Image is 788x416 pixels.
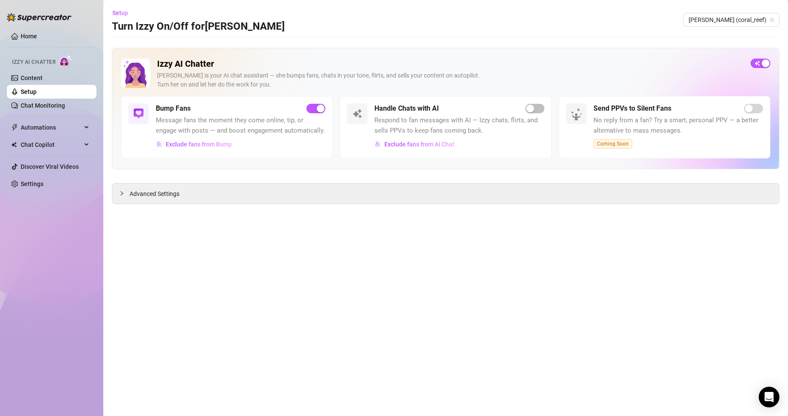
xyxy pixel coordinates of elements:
[375,141,381,147] img: svg%3e
[11,124,18,131] span: thunderbolt
[157,59,744,69] h2: Izzy AI Chatter
[352,109,362,119] img: svg%3e
[59,55,72,67] img: AI Chatter
[759,387,779,407] div: Open Intercom Messenger
[374,137,455,151] button: Exclude fans from AI Chat
[112,20,285,34] h3: Turn Izzy On/Off for [PERSON_NAME]
[12,58,56,66] span: Izzy AI Chatter
[21,102,65,109] a: Chat Monitoring
[119,189,130,198] div: collapsed
[21,138,82,152] span: Chat Copilot
[21,180,43,187] a: Settings
[133,109,144,119] img: svg%3e
[156,137,232,151] button: Exclude fans from Bump
[571,108,584,122] img: silent-fans-ppv-o-N6Mmdf.svg
[166,141,232,148] span: Exclude fans from Bump
[769,17,775,22] span: team
[156,141,162,147] img: svg%3e
[157,71,744,89] div: [PERSON_NAME] is your AI chat assistant — she bumps fans, chats in your tone, flirts, and sells y...
[11,142,17,148] img: Chat Copilot
[112,9,128,16] span: Setup
[121,59,150,88] img: Izzy AI Chatter
[21,163,79,170] a: Discover Viral Videos
[156,115,325,136] span: Message fans the moment they come online, tip, or engage with posts — and boost engagement automa...
[374,115,544,136] span: Respond to fan messages with AI — Izzy chats, flirts, and sells PPVs to keep fans coming back.
[384,141,454,148] span: Exclude fans from AI Chat
[21,121,82,134] span: Automations
[21,75,43,81] a: Content
[7,13,71,22] img: logo-BBDzfeDw.svg
[119,191,124,196] span: collapsed
[21,88,37,95] a: Setup
[156,103,191,114] h5: Bump Fans
[130,189,179,199] span: Advanced Settings
[689,13,774,26] span: Anna (coral_reef)
[374,103,439,114] h5: Handle Chats with AI
[593,103,671,114] h5: Send PPVs to Silent Fans
[21,33,37,40] a: Home
[112,6,135,20] button: Setup
[593,115,763,136] span: No reply from a fan? Try a smart, personal PPV — a better alternative to mass messages.
[593,139,632,149] span: Coming Soon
